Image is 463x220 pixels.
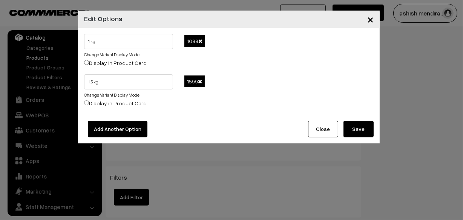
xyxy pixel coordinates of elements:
[343,121,374,137] button: Save
[361,8,380,31] button: Close
[84,59,147,67] label: Display in Product Card
[84,60,89,65] input: Display in Product Card
[184,35,205,47] span: 1099
[367,12,374,26] span: ×
[84,74,173,89] input: Name
[84,100,89,105] input: Display in Product Card
[84,34,173,49] input: Name
[84,14,123,24] h4: Edit Options
[84,92,140,98] a: Change Variant Display Mode
[308,121,338,137] button: Close
[184,75,205,87] span: 1599
[84,99,147,107] label: Display in Product Card
[84,52,140,57] a: Change Variant Display Mode
[88,121,147,137] button: Add Another Option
